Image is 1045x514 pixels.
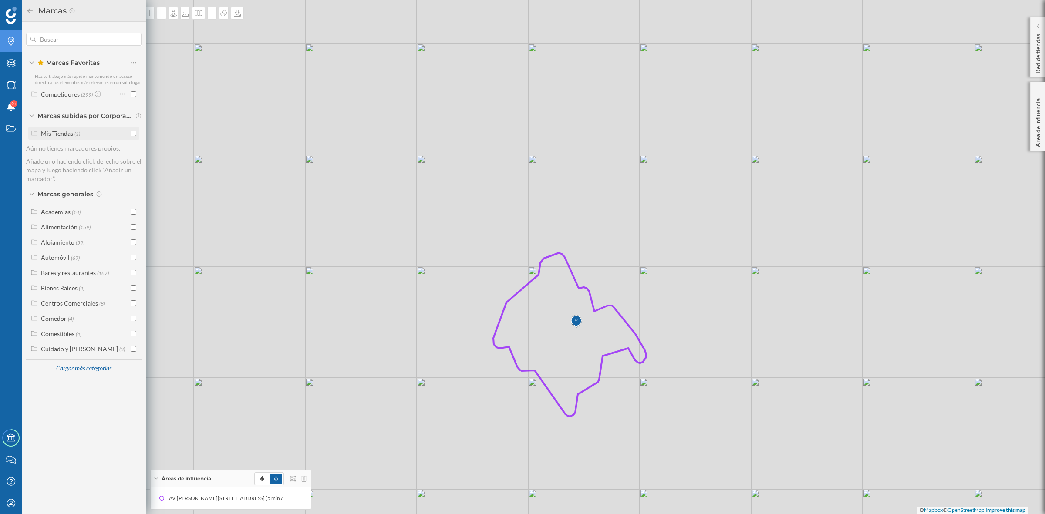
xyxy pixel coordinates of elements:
span: Haz tu trabajo más rápido manteniendo un acceso directo a tus elementos más relevantes en un solo... [35,74,142,85]
div: Bienes Raíces [41,284,78,292]
a: OpenStreetMap [947,507,984,513]
span: (299) [81,91,93,98]
div: Alojamiento [41,239,74,246]
p: Añade uno haciendo click derecho sobre el mapa y luego haciendo click “Añadir un marcador”. [26,157,142,183]
span: Marcas subidas por Corporación Alimentaria Guissona (BonÀrea) [37,111,133,120]
p: Área de influencia [1034,95,1042,147]
div: Comestibles [41,330,74,337]
div: Alimentación [41,223,78,231]
span: (14) [72,208,81,215]
span: Marcas Favoritas [37,58,100,67]
div: Comedor [41,315,67,322]
span: (4) [79,284,84,292]
span: (8) [99,299,105,307]
span: 9+ [11,99,17,108]
span: (1) [74,130,80,137]
span: Soporte [17,6,48,14]
div: Automóvil [41,254,70,261]
span: (3) [119,345,125,353]
a: Improve this map [985,507,1025,513]
div: Mis Tiendas [41,130,73,137]
img: Geoblink Logo [6,7,17,24]
img: Marker [571,313,582,330]
span: Marcas generales [37,190,93,198]
div: Competidores [41,91,80,98]
span: Áreas de influencia [162,475,211,483]
div: Centros Comerciales [41,299,98,307]
div: © © [917,507,1028,514]
p: Red de tiendas [1034,30,1042,73]
div: Cargar más categorías [51,361,116,376]
div: Academias [41,208,71,215]
div: Av. [PERSON_NAME][STREET_ADDRESS] (5 min Andando) [169,494,308,503]
div: Cuidado y [PERSON_NAME] [41,345,118,353]
div: Bares y restaurantes [41,269,96,276]
span: (67) [71,254,80,261]
span: (4) [76,330,81,337]
a: Mapbox [924,507,943,513]
span: (167) [97,269,109,276]
span: (59) [76,239,84,246]
p: Aún no tienes marcadores propios. [26,144,142,153]
span: (4) [68,315,74,322]
h2: Marcas [34,4,69,18]
span: (159) [79,223,91,231]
